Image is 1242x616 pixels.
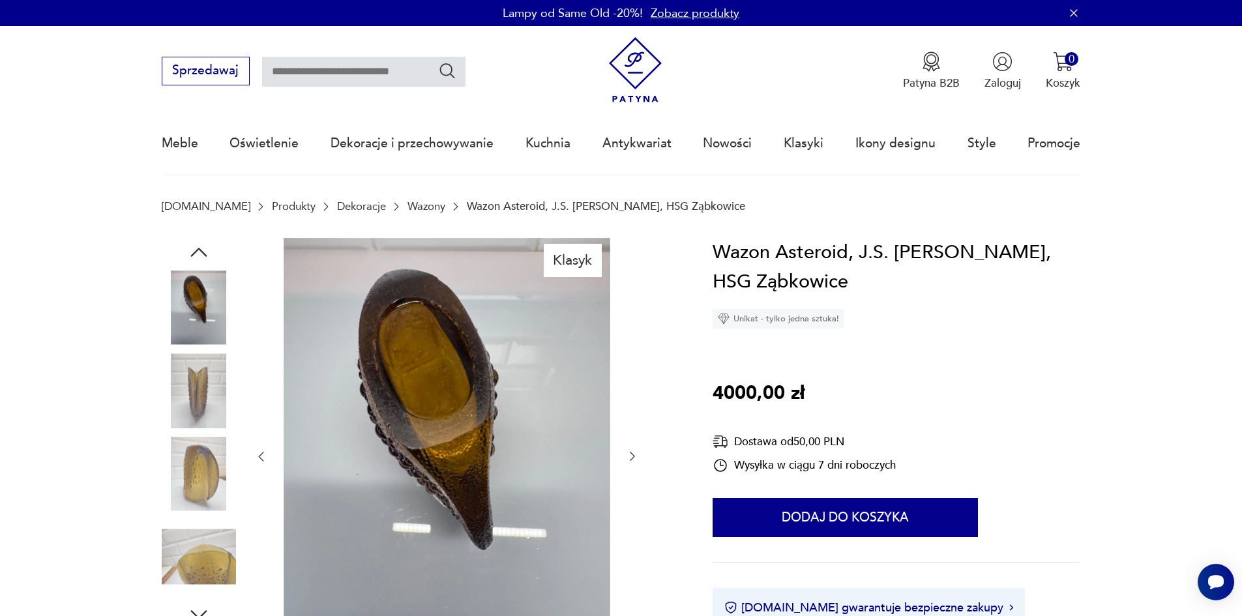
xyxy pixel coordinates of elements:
[984,76,1021,91] p: Zaloguj
[1046,51,1080,91] button: 0Koszyk
[162,113,198,173] a: Meble
[162,200,250,213] a: [DOMAIN_NAME]
[713,433,896,450] div: Dostawa od 50,00 PLN
[718,313,730,325] img: Ikona diamentu
[984,51,1021,91] button: Zaloguj
[903,76,960,91] p: Patyna B2B
[921,51,941,72] img: Ikona medalu
[651,5,739,22] a: Zobacz produkty
[713,498,978,537] button: Dodaj do koszyka
[525,113,570,173] a: Kuchnia
[162,353,236,428] img: Zdjęcie produktu Wazon Asteroid, J.S. Drost, HSG Ząbkowice
[467,200,745,213] p: Wazon Asteroid, J.S. [PERSON_NAME], HSG Ząbkowice
[602,113,672,173] a: Antykwariat
[331,113,494,173] a: Dekoracje i przechowywanie
[438,61,457,80] button: Szukaj
[1028,113,1080,173] a: Promocje
[1046,76,1080,91] p: Koszyk
[703,113,752,173] a: Nowości
[903,51,960,91] button: Patyna B2B
[229,113,299,173] a: Oświetlenie
[407,200,445,213] a: Wazony
[162,271,236,345] img: Zdjęcie produktu Wazon Asteroid, J.S. Drost, HSG Ząbkowice
[544,244,602,276] div: Klasyk
[713,379,805,409] p: 4000,00 zł
[992,51,1013,72] img: Ikonka użytkownika
[713,458,896,473] div: Wysyłka w ciągu 7 dni roboczych
[503,5,643,22] p: Lampy od Same Old -20%!
[724,600,1013,616] button: [DOMAIN_NAME] gwarantuje bezpieczne zakupy
[1198,564,1234,600] iframe: Smartsupp widget button
[337,200,386,213] a: Dekoracje
[903,51,960,91] a: Ikona medaluPatyna B2B
[855,113,936,173] a: Ikony designu
[162,57,250,85] button: Sprzedawaj
[713,433,728,450] img: Ikona dostawy
[968,113,996,173] a: Style
[713,309,844,329] div: Unikat - tylko jedna sztuka!
[1053,51,1073,72] img: Ikona koszyka
[1009,604,1013,611] img: Ikona strzałki w prawo
[1065,52,1078,66] div: 0
[162,66,250,77] a: Sprzedawaj
[724,601,737,614] img: Ikona certyfikatu
[784,113,823,173] a: Klasyki
[272,200,316,213] a: Produkty
[162,437,236,511] img: Zdjęcie produktu Wazon Asteroid, J.S. Drost, HSG Ząbkowice
[713,238,1080,297] h1: Wazon Asteroid, J.S. [PERSON_NAME], HSG Ząbkowice
[162,520,236,594] img: Zdjęcie produktu Wazon Asteroid, J.S. Drost, HSG Ząbkowice
[602,37,668,103] img: Patyna - sklep z meblami i dekoracjami vintage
